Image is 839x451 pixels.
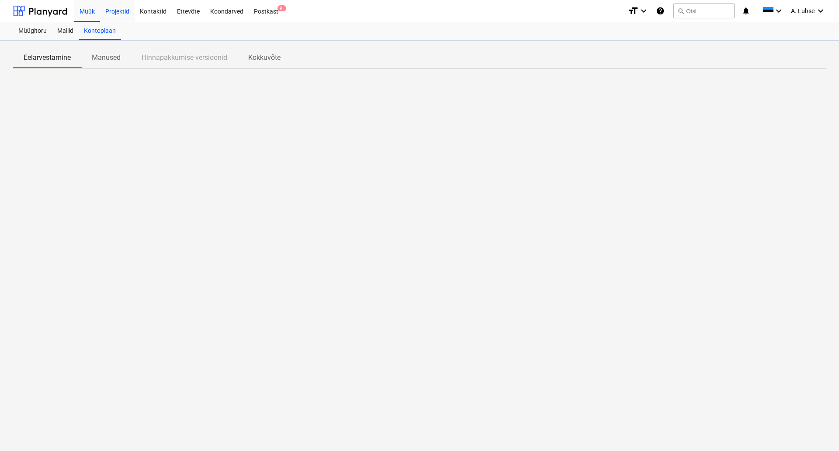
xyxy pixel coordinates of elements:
[795,409,839,451] iframe: Chat Widget
[52,22,79,40] a: Mallid
[742,6,750,16] i: notifications
[79,22,121,40] a: Kontoplaan
[628,6,638,16] i: format_size
[24,52,71,63] p: Eelarvestamine
[92,52,121,63] p: Manused
[248,52,281,63] p: Kokkuvõte
[815,6,826,16] i: keyboard_arrow_down
[677,7,684,14] span: search
[638,6,649,16] i: keyboard_arrow_down
[673,3,735,18] button: Otsi
[13,22,52,40] a: Müügitoru
[656,6,665,16] i: Abikeskus
[791,7,815,14] span: A. Luhse
[277,5,286,11] span: 9+
[773,6,784,16] i: keyboard_arrow_down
